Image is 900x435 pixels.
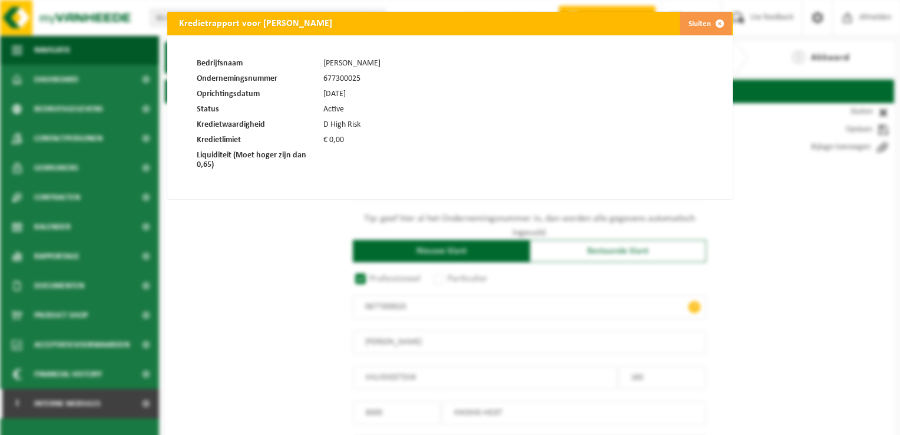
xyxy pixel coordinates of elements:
p: D High Risk [323,120,360,130]
p: 677300025 [323,74,360,84]
p: Oprichtingsdatum [197,90,323,99]
p: Kredietlimiet [197,136,323,145]
p: Bedrijfsnaam [197,59,323,68]
h2: Kredietrapport voor [PERSON_NAME] [167,12,344,34]
p: Kredietwaardigheid [197,120,323,130]
p: Ondernemingsnummer [197,74,323,84]
p: Status [197,105,323,114]
p: Active [323,105,344,114]
p: [DATE] [323,90,346,99]
p: Liquiditeit (Moet hoger zijn dan 0,65) [197,151,323,170]
p: € 0,00 [323,136,344,145]
a: Sluiten [679,12,732,35]
p: [PERSON_NAME] [323,59,380,68]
